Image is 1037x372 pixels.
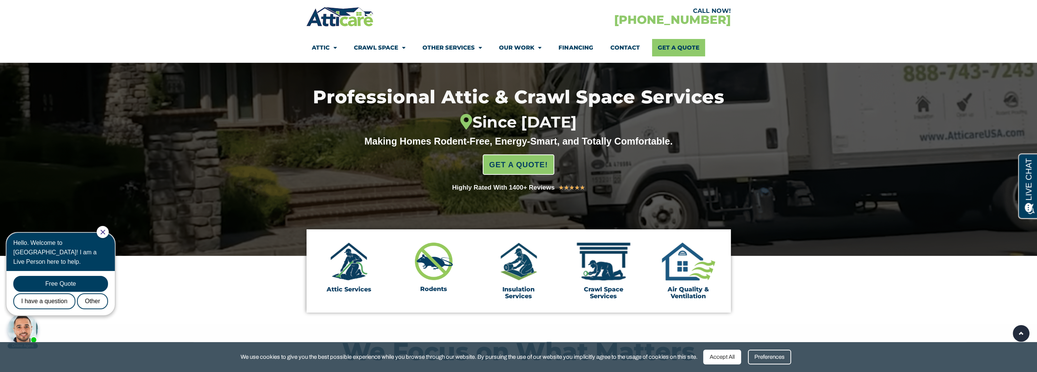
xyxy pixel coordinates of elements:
[558,183,585,193] div: 5/5
[584,286,623,300] a: Crawl Space Services
[327,286,371,293] a: Attic Services
[558,183,564,193] i: ★
[580,183,585,193] i: ★
[610,39,640,56] a: Contact
[483,154,554,175] a: GET A QUOTE!
[350,135,687,147] div: Making Homes Rodent-Free, Energy-Smart, and Totally Comfortable.
[652,39,705,56] a: Get A Quote
[499,39,541,56] a: Our Work
[703,350,741,364] div: Accept All
[574,183,580,193] i: ★
[420,285,447,293] a: Rodents
[310,339,727,364] h2: We Focus on What Matters
[518,8,730,14] div: CALL NOW!
[452,182,555,193] div: Highly Rated With 1400+ Reviews
[489,157,548,172] span: GET A QUOTE!
[271,88,766,132] h1: Professional Attic & Crawl Space Services
[502,286,535,300] a: Insulation Services
[4,225,125,349] iframe: Chat Invitation
[668,286,709,300] a: Air Quality & Ventilation
[19,6,61,16] span: Opens a chat window
[241,352,698,362] span: We use cookies to give you the best possible experience while you browse through our website. By ...
[564,183,569,193] i: ★
[354,39,405,56] a: Crawl Space
[558,39,593,56] a: Financing
[312,39,725,56] nav: Menu
[271,113,766,132] div: Since [DATE]
[748,350,791,364] div: Preferences
[422,39,482,56] a: Other Services
[569,183,574,193] i: ★
[312,39,337,56] a: Attic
